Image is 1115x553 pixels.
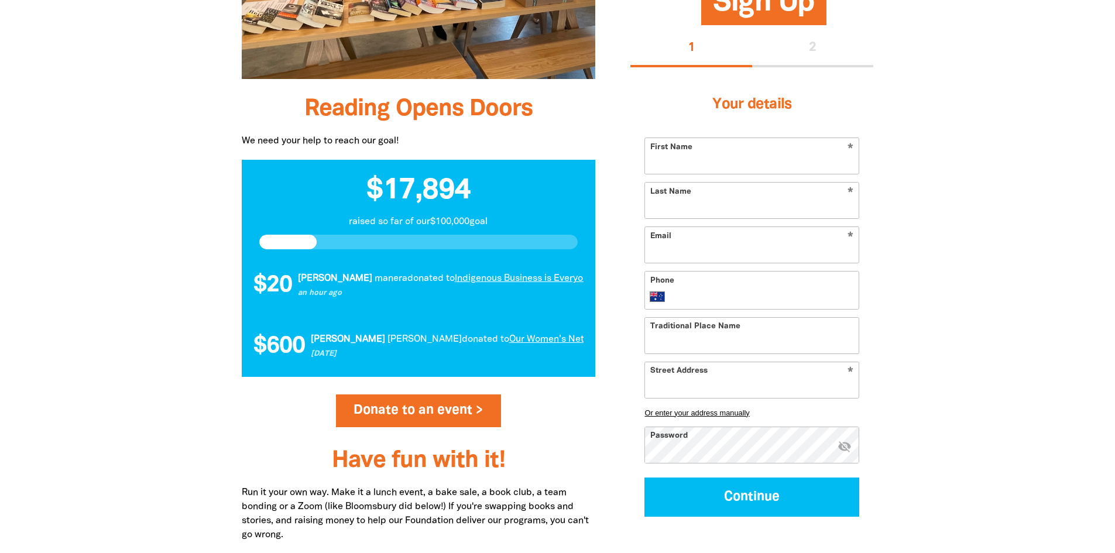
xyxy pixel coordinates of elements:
h3: Your details [644,82,859,129]
p: Run it your own way. Make it a lunch event, a bake sale, a book club, a team bonding or a Zoom (l... [242,486,596,542]
div: Donation stream [253,267,584,304]
a: Donate to an event > [336,394,502,427]
p: an hour ago [246,288,603,300]
i: Hide password [838,439,852,454]
p: [DATE] [260,349,605,360]
span: $17,894 [366,177,471,204]
div: Donation stream [253,328,584,365]
span: Reading Opens Doors [304,98,533,120]
a: Our Women’s Network Book Swap [459,335,605,344]
p: raised so far of our $100,000 goal [242,215,596,229]
em: [PERSON_NAME] [337,335,411,344]
span: Have fun with it! [332,450,505,472]
a: Indigenous Business is Everyone's Business SA [403,274,603,283]
button: visibility_off [838,439,852,455]
em: manera [323,274,356,283]
button: Or enter your address manually [644,408,859,417]
span: $600 [203,335,255,358]
em: [PERSON_NAME] [246,274,321,283]
button: Stage 1 [630,30,752,67]
button: Continue [644,478,859,517]
span: donated to [411,335,459,344]
em: [PERSON_NAME] [260,335,335,344]
span: donated to [356,274,403,283]
p: We need your help to reach our goal! [242,134,596,148]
